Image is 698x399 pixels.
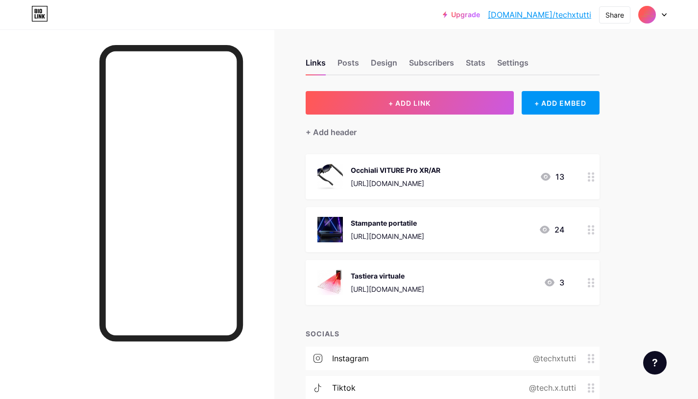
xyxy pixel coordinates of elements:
[306,57,326,74] div: Links
[513,382,588,394] div: @tech.x.tutti
[605,10,624,20] div: Share
[351,165,440,175] div: Occhiali VITURE Pro XR/AR
[522,91,600,115] div: + ADD EMBED
[306,91,514,115] button: + ADD LINK
[388,99,431,107] span: + ADD LINK
[540,171,564,183] div: 13
[544,277,564,288] div: 3
[332,382,356,394] div: tiktok
[539,224,564,235] div: 24
[371,57,397,74] div: Design
[466,57,485,74] div: Stats
[488,9,591,21] a: [DOMAIN_NAME]/techxtutti
[351,178,440,188] div: [URL][DOMAIN_NAME]
[638,5,656,24] img: techxtutti
[317,217,343,242] img: Stampante portatile
[306,329,600,339] div: SOCIALS
[351,218,424,228] div: Stampante portatile
[332,352,369,364] div: instagram
[317,270,343,295] img: Tastiera virtuale
[443,11,480,19] a: Upgrade
[351,284,424,294] div: [URL][DOMAIN_NAME]
[351,271,424,281] div: Tastiera virtuale
[497,57,529,74] div: Settings
[351,231,424,241] div: [URL][DOMAIN_NAME]
[306,126,357,138] div: + Add header
[409,57,454,74] div: Subscribers
[317,164,343,189] img: Occhiali VITURE Pro XR/AR
[337,57,359,74] div: Posts
[517,352,588,364] div: @techxtutti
